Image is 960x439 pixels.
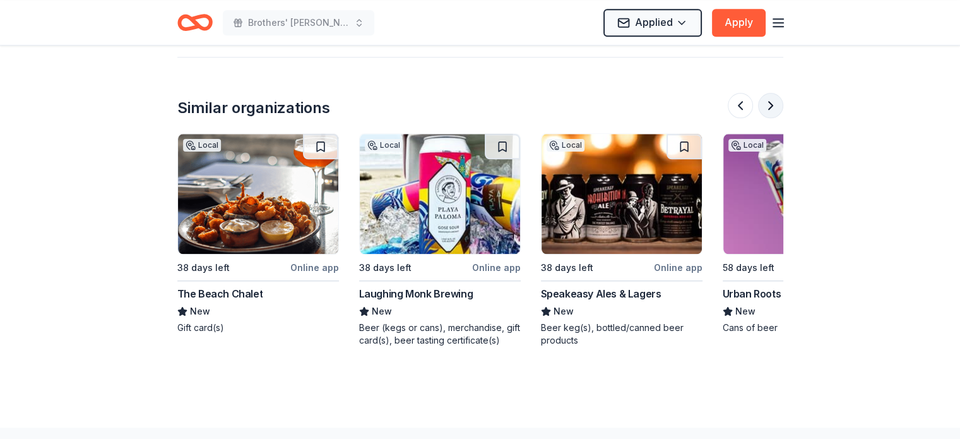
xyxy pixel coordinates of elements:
span: New [190,304,210,319]
span: New [554,304,574,319]
div: Local [547,139,584,152]
a: Image for The Beach ChaletLocal38 days leftOnline appThe Beach ChaletNewGift card(s) [177,133,339,334]
span: New [372,304,392,319]
a: Image for Urban RootsLocal58 days leftOnline appUrban RootsNewCans of beer [723,133,884,334]
div: 38 days left [541,260,593,275]
img: Image for Speakeasy Ales & Lagers [542,134,702,254]
div: Speakeasy Ales & Lagers [541,286,661,301]
a: Image for Speakeasy Ales & LagersLocal38 days leftOnline appSpeakeasy Ales & LagersNewBeer keg(s)... [541,133,702,347]
div: Cans of beer [723,322,884,334]
div: Online app [654,260,702,275]
div: Beer keg(s), bottled/canned beer products [541,322,702,347]
a: Image for Laughing Monk BrewingLocal38 days leftOnline appLaughing Monk BrewingNewBeer (kegs or c... [359,133,521,347]
button: Apply [712,9,766,37]
span: New [735,304,756,319]
div: Local [365,139,403,152]
div: Beer (kegs or cans), merchandise, gift card(s), beer tasting certificate(s) [359,322,521,347]
div: Online app [290,260,339,275]
div: Local [728,139,766,152]
a: Home [177,8,213,37]
div: Local [183,139,221,152]
img: Image for Urban Roots [723,134,884,254]
div: 58 days left [723,260,774,275]
img: Image for The Beach Chalet [178,134,338,254]
div: Urban Roots [723,286,781,301]
button: Brothers' [PERSON_NAME] Mistletoe & Mezze Fundraiser [223,10,374,35]
img: Image for Laughing Monk Brewing [360,134,520,254]
div: 38 days left [359,260,412,275]
div: Online app [472,260,521,275]
span: Brothers' [PERSON_NAME] Mistletoe & Mezze Fundraiser [248,15,349,30]
span: Applied [635,14,673,30]
div: Gift card(s) [177,322,339,334]
div: 38 days left [177,260,230,275]
div: Laughing Monk Brewing [359,286,473,301]
div: The Beach Chalet [177,286,263,301]
button: Applied [603,9,702,37]
div: Similar organizations [177,98,330,118]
